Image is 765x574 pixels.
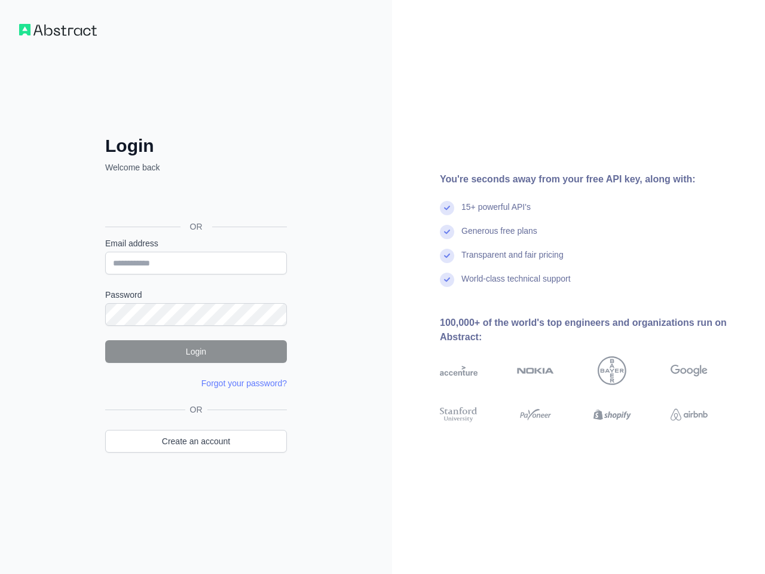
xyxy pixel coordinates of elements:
button: Login [105,340,287,363]
h2: Login [105,135,287,157]
img: check mark [440,201,454,215]
img: payoneer [517,405,555,424]
div: 15+ powerful API's [461,201,531,225]
img: stanford university [440,405,478,424]
img: accenture [440,356,478,385]
img: airbnb [671,405,708,424]
img: google [671,356,708,385]
div: Generous free plans [461,225,537,249]
iframe: Sign in with Google Button [99,187,290,213]
img: check mark [440,249,454,263]
p: Welcome back [105,161,287,173]
div: World-class technical support [461,273,571,297]
div: 100,000+ of the world's top engineers and organizations run on Abstract: [440,316,746,344]
label: Password [105,289,287,301]
img: Workflow [19,24,97,36]
span: OR [180,221,212,233]
a: Forgot your password? [201,378,287,388]
img: shopify [593,405,631,424]
img: bayer [598,356,626,385]
img: check mark [440,273,454,287]
a: Create an account [105,430,287,453]
img: check mark [440,225,454,239]
span: OR [185,404,207,416]
div: You're seconds away from your free API key, along with: [440,172,746,187]
div: Transparent and fair pricing [461,249,564,273]
label: Email address [105,237,287,249]
img: nokia [517,356,555,385]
